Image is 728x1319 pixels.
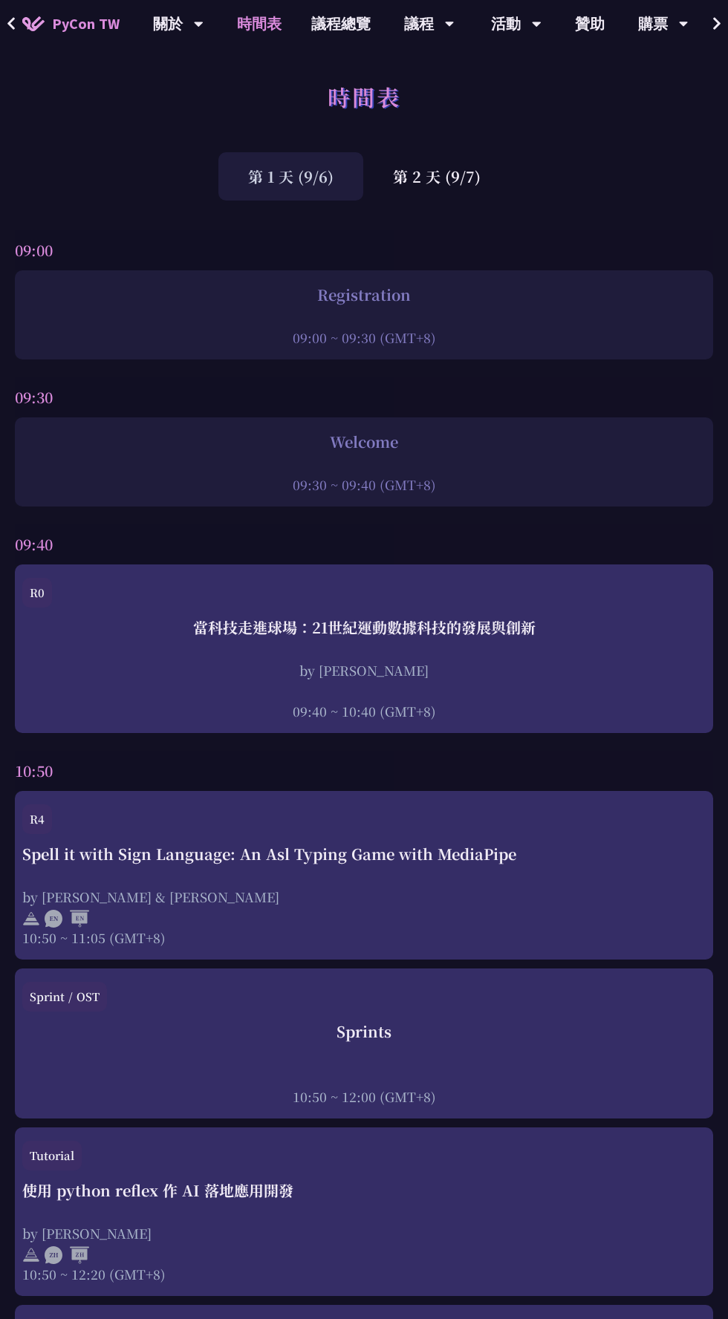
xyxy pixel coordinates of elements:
[15,377,713,417] div: 09:30
[7,5,134,42] a: PyCon TW
[22,1246,40,1264] img: svg+xml;base64,PHN2ZyB4bWxucz0iaHR0cDovL3d3dy53My5vcmcvMjAwMC9zdmciIHdpZHRoPSIyNCIgaGVpZ2h0PSIyNC...
[22,982,107,1012] div: Sprint / OST
[22,1020,706,1043] div: Sprints
[22,888,706,906] div: by [PERSON_NAME] & [PERSON_NAME]
[22,1265,706,1283] div: 10:50 ~ 12:20 (GMT+8)
[22,475,706,494] div: 09:30 ~ 09:40 (GMT+8)
[22,578,706,720] a: R0 當科技走進球場：21世紀運動數據科技的發展與創新 by [PERSON_NAME] 09:40 ~ 10:40 (GMT+8)
[22,431,706,453] div: Welcome
[45,910,89,928] img: ENEN.5a408d1.svg
[363,152,510,201] div: 第 2 天 (9/7)
[22,843,706,865] div: Spell it with Sign Language: An Asl Typing Game with MediaPipe
[22,928,706,947] div: 10:50 ~ 11:05 (GMT+8)
[22,616,706,639] div: 當科技走進球場：21世紀運動數據科技的發展與創新
[22,1224,706,1243] div: by [PERSON_NAME]
[22,804,52,834] div: R4
[15,230,713,270] div: 09:00
[15,751,713,791] div: 10:50
[22,1179,706,1202] div: 使用 python reflex 作 AI 落地應用開發
[45,1246,89,1264] img: ZHZH.38617ef.svg
[328,74,401,119] h1: 時間表
[22,328,706,347] div: 09:00 ~ 09:30 (GMT+8)
[22,16,45,31] img: Home icon of PyCon TW 2025
[218,152,363,201] div: 第 1 天 (9/6)
[52,13,120,35] span: PyCon TW
[22,1141,82,1170] div: Tutorial
[22,804,706,947] a: R4 Spell it with Sign Language: An Asl Typing Game with MediaPipe by [PERSON_NAME] & [PERSON_NAME...
[22,284,706,306] div: Registration
[15,524,713,564] div: 09:40
[22,661,706,680] div: by [PERSON_NAME]
[22,578,52,608] div: R0
[22,1087,706,1106] div: 10:50 ~ 12:00 (GMT+8)
[22,910,40,928] img: svg+xml;base64,PHN2ZyB4bWxucz0iaHR0cDovL3d3dy53My5vcmcvMjAwMC9zdmciIHdpZHRoPSIyNCIgaGVpZ2h0PSIyNC...
[22,1141,706,1283] a: Tutorial 使用 python reflex 作 AI 落地應用開發 by [PERSON_NAME] 10:50 ~ 12:20 (GMT+8)
[22,702,706,720] div: 09:40 ~ 10:40 (GMT+8)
